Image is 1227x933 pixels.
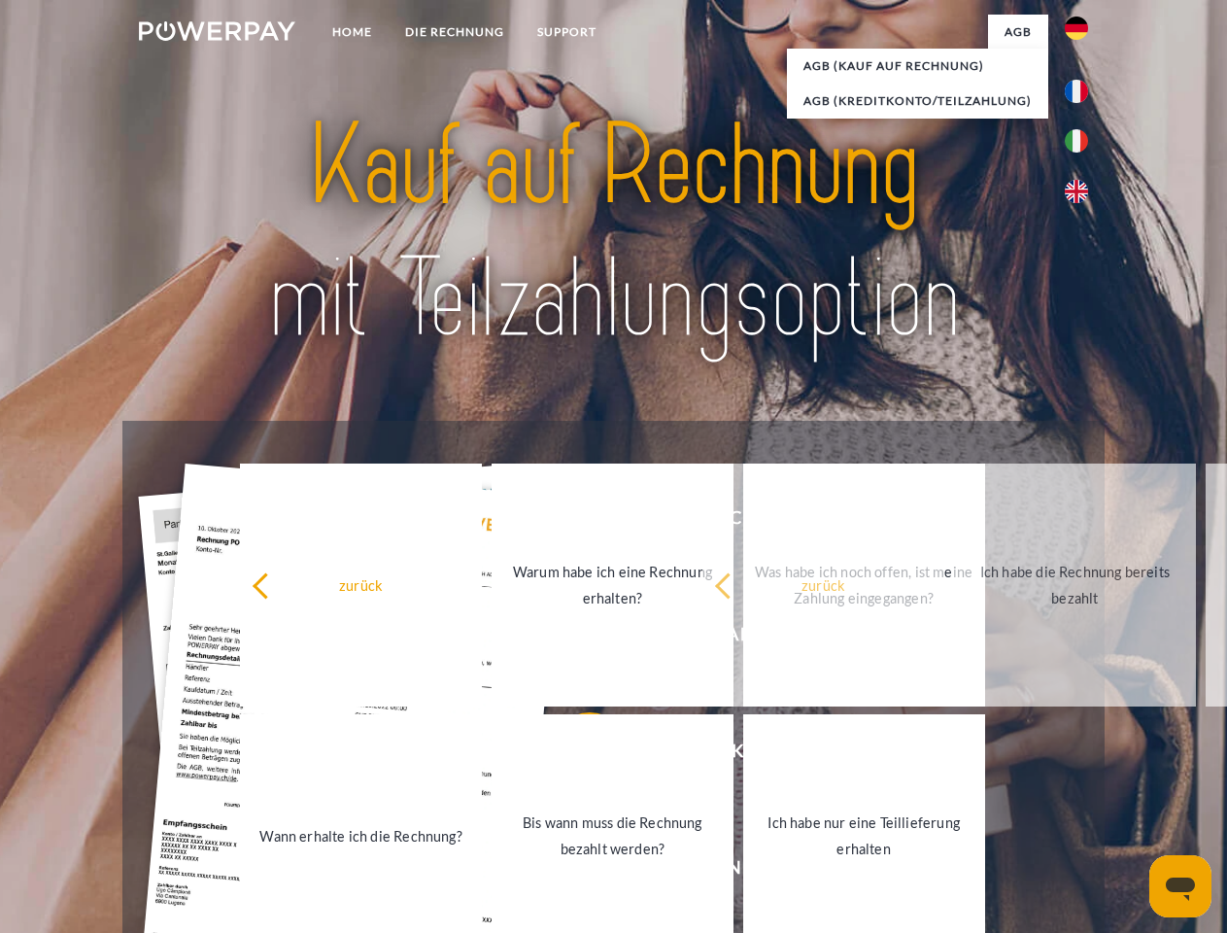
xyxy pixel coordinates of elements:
[1065,17,1088,40] img: de
[316,15,389,50] a: Home
[1065,129,1088,153] img: it
[787,84,1048,119] a: AGB (Kreditkonto/Teilzahlung)
[755,810,973,862] div: Ich habe nur eine Teillieferung erhalten
[503,810,722,862] div: Bis wann muss die Rechnung bezahlt werden?
[186,93,1041,372] img: title-powerpay_de.svg
[988,15,1048,50] a: agb
[1065,80,1088,103] img: fr
[714,571,933,598] div: zurück
[389,15,521,50] a: DIE RECHNUNG
[787,49,1048,84] a: AGB (Kauf auf Rechnung)
[139,21,295,41] img: logo-powerpay-white.svg
[252,822,470,848] div: Wann erhalte ich die Rechnung?
[521,15,613,50] a: SUPPORT
[1149,855,1211,917] iframe: Schaltfläche zum Öffnen des Messaging-Fensters
[503,559,722,611] div: Warum habe ich eine Rechnung erhalten?
[1065,180,1088,203] img: en
[252,571,470,598] div: zurück
[966,559,1184,611] div: Ich habe die Rechnung bereits bezahlt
